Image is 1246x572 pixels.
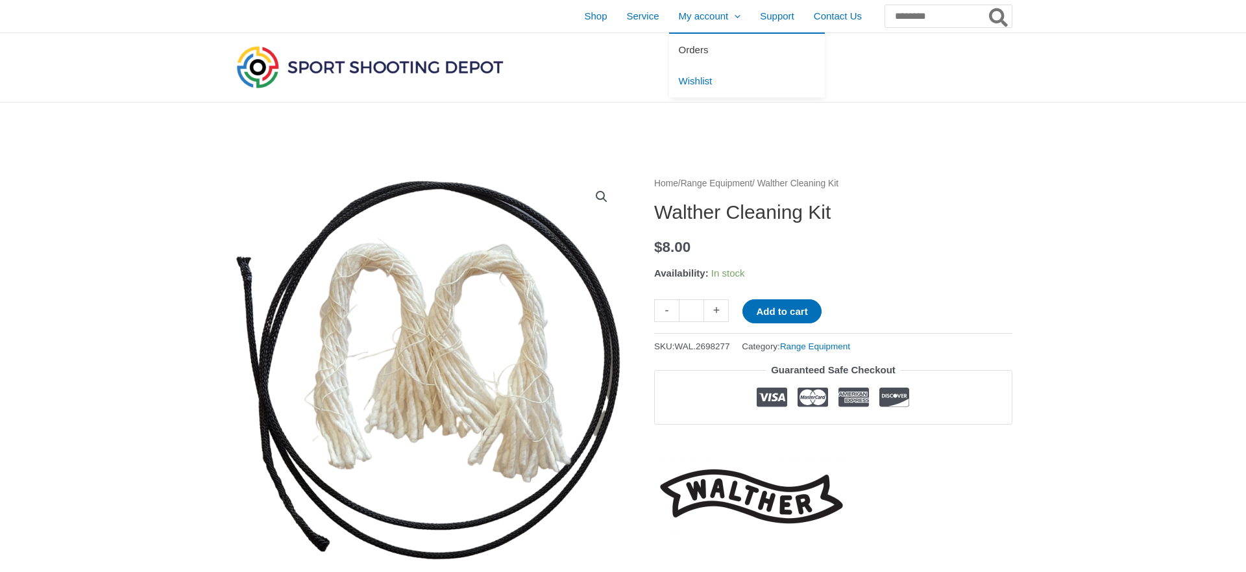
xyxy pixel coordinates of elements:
[654,239,663,255] span: $
[669,34,825,66] a: Orders
[679,44,709,55] span: Orders
[234,43,506,91] img: Sport Shooting Depot
[986,5,1012,27] button: Search
[654,201,1012,224] h1: Walther Cleaning Kit
[654,338,730,354] span: SKU:
[654,434,1012,450] iframe: Customer reviews powered by Trustpilot
[654,175,1012,192] nav: Breadcrumb
[711,267,745,279] span: In stock
[742,338,850,354] span: Category:
[590,185,613,208] a: View full-screen image gallery
[681,179,752,188] a: Range Equipment
[675,342,730,351] span: WAL.2698277
[679,75,713,86] span: Wishlist
[679,299,704,322] input: Product quantity
[669,66,825,97] a: Wishlist
[654,460,849,533] a: Walther
[704,299,729,322] a: +
[654,267,709,279] span: Availability:
[654,179,678,188] a: Home
[742,299,821,323] button: Add to cart
[654,299,679,322] a: -
[654,239,690,255] bdi: 8.00
[766,361,901,379] legend: Guaranteed Safe Checkout
[780,342,850,351] a: Range Equipment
